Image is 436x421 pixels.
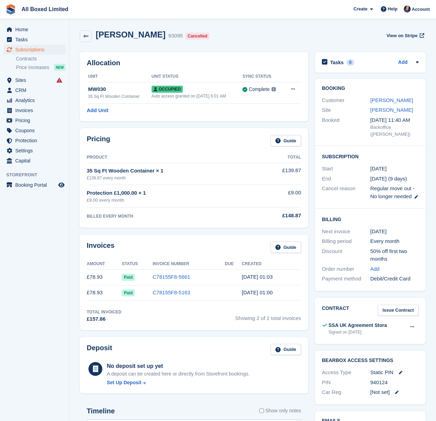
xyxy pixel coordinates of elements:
div: 93095 [168,32,183,40]
div: 35 Sq Ft Wooden Container × 1 [87,167,259,175]
div: 35 Sq Ft Wooden Container [88,93,152,100]
div: [DATE] [370,228,419,236]
h2: Deposit [87,344,112,355]
div: Total Invoiced [87,309,121,315]
span: Invoices [15,106,57,115]
th: Invoice Number [153,259,225,270]
th: Total [259,152,301,163]
h2: Tasks [330,59,344,66]
div: £9.00 every month [87,197,259,204]
div: £139.87 every month [87,175,259,181]
div: Every month [370,237,419,245]
span: [DATE] (9 days) [370,176,407,182]
a: Issue Contract [378,305,419,316]
div: Customer [322,96,370,104]
div: Protection £1,000.00 × 1 [87,189,259,197]
td: £139.87 [259,163,301,185]
a: menu [3,35,66,44]
div: Signed on [DATE] [328,329,387,335]
div: Static PIN [370,369,419,377]
time: 2025-07-29 00:03:36 UTC [242,274,273,280]
a: menu [3,25,66,34]
div: Backoffice ([PERSON_NAME]) [370,124,419,137]
a: menu [3,156,66,166]
a: menu [3,95,66,105]
span: Account [412,6,430,13]
a: menu [3,85,66,95]
div: Next invoice [322,228,370,236]
div: 940124 [370,379,419,387]
h2: BearBox Access Settings [322,358,419,363]
div: MW030 [88,85,152,93]
i: Smart entry sync failures have occurred [57,77,62,83]
span: Analytics [15,95,57,105]
span: Booking Portal [15,180,57,190]
div: Cancelled [186,33,210,40]
div: Discount [322,247,370,263]
div: Debit/Credit Card [370,275,419,283]
a: menu [3,180,66,190]
span: Paid [122,274,135,281]
div: Site [322,106,370,114]
th: Amount [87,259,122,270]
a: Contracts [16,56,66,62]
a: Add Unit [87,107,108,115]
th: Unit Status [152,71,243,82]
h2: Booking [322,86,419,91]
span: Tasks [15,35,57,44]
div: Auto access granted on [DATE] 6:01 AM [152,93,243,99]
div: [Not set] [370,388,419,396]
a: menu [3,75,66,85]
span: Storefront [6,171,69,178]
a: menu [3,45,66,54]
div: Set Up Deposit [107,379,142,386]
span: Price increases [16,64,49,71]
div: Car Reg [322,388,370,396]
time: 2025-06-29 00:00:00 UTC [370,165,387,173]
div: End [322,175,370,183]
img: stora-icon-8386f47178a22dfd0bd8f6a31ec36ba5ce8667c1dd55bd0f319d3a0aa187defe.svg [6,4,16,15]
td: £78.93 [87,285,122,301]
div: Order number [322,265,370,273]
label: Show only notes [259,407,301,414]
th: Due [225,259,242,270]
a: Set Up Deposit [107,379,250,386]
a: Guide [271,344,301,355]
a: All Boxed Limited [19,3,71,15]
div: Cancel reason [322,185,370,200]
span: Settings [15,146,57,155]
h2: Billing [322,216,419,222]
h2: Timeline [87,407,115,415]
span: Subscriptions [15,45,57,54]
div: £157.86 [87,315,121,323]
div: Billing period [322,237,370,245]
h2: Subscription [322,153,419,160]
div: PIN [322,379,370,387]
a: C78155F8-5661 [153,274,190,280]
a: menu [3,146,66,155]
div: 0 [347,59,354,66]
a: Add [370,265,380,273]
span: Paid [122,289,135,296]
div: Start [322,165,370,173]
h2: [PERSON_NAME] [96,30,165,39]
span: Occupied [152,86,183,93]
td: £78.93 [87,269,122,285]
div: NEW [54,64,66,71]
a: Price increases NEW [16,64,66,71]
a: menu [3,106,66,115]
span: Coupons [15,126,57,135]
th: Status [122,259,153,270]
div: £148.87 [259,212,301,220]
div: No deposit set up yet [107,362,250,370]
th: Product [87,152,259,163]
td: £9.00 [259,185,301,208]
a: C78155F8-5163 [153,289,190,295]
a: Preview store [57,181,66,189]
h2: Pricing [87,135,110,146]
p: A deposit can be created here or directly from Storefront bookings. [107,370,250,378]
span: Sites [15,75,57,85]
time: 2025-06-29 00:00:53 UTC [242,289,273,295]
span: Capital [15,156,57,166]
h2: Allocation [87,59,301,67]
